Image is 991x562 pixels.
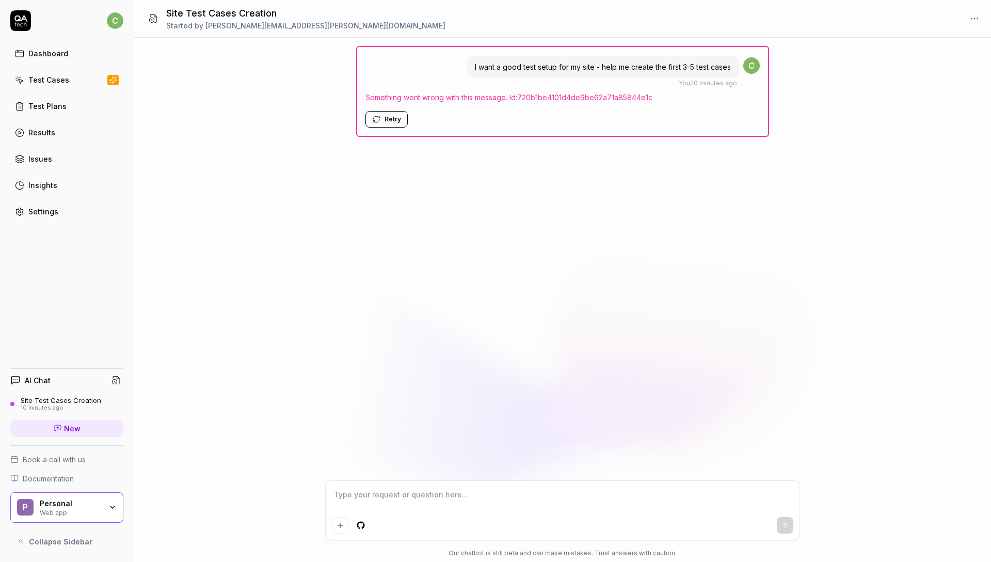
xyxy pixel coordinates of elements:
a: Test Cases [10,70,123,90]
div: , 10 minutes ago [679,79,737,88]
a: Issues [10,149,123,169]
a: New [10,420,123,437]
div: Test Plans [28,101,67,112]
span: Collapse Sidebar [29,536,92,547]
h4: AI Chat [25,375,51,386]
button: c [107,10,123,31]
div: Web app [40,508,102,516]
span: You [679,79,690,87]
div: Test Cases [28,74,69,85]
a: Insights [10,175,123,195]
button: Collapse Sidebar [10,531,123,552]
h1: Site Test Cases Creation [166,6,445,20]
div: Our chatbot is still beta and can make mistakes. Trust answers with caution. [325,549,800,558]
button: PPersonalWeb app [10,492,123,523]
span: Something went wrong with this message. Id: 720b1be4101d4de9be62a71a85844e1c [365,92,760,103]
div: 10 minutes ago [21,404,101,412]
span: [PERSON_NAME][EMAIL_ADDRESS][PERSON_NAME][DOMAIN_NAME] [205,21,445,30]
span: Book a call with us [23,454,86,465]
a: Settings [10,201,123,222]
div: Personal [40,499,102,508]
a: Documentation [10,473,123,484]
span: c [107,12,123,29]
div: Settings [28,206,58,217]
a: Test Plans [10,96,123,116]
span: I want a good test setup for my site - help me create the first 3-5 test cases [475,63,731,71]
div: Started by [166,20,445,31]
a: Book a call with us [10,454,123,465]
div: Site Test Cases Creation [21,396,101,404]
button: Retry [365,111,408,128]
a: Results [10,122,123,143]
div: Dashboard [28,48,68,59]
button: Add attachment [332,517,348,534]
div: Results [28,127,55,138]
span: Documentation [23,473,74,484]
span: New [64,423,81,434]
div: Issues [28,153,52,164]
div: Insights [28,180,57,191]
span: c [743,57,760,74]
span: P [17,499,34,516]
a: Site Test Cases Creation10 minutes ago [10,396,123,412]
a: Dashboard [10,43,123,64]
